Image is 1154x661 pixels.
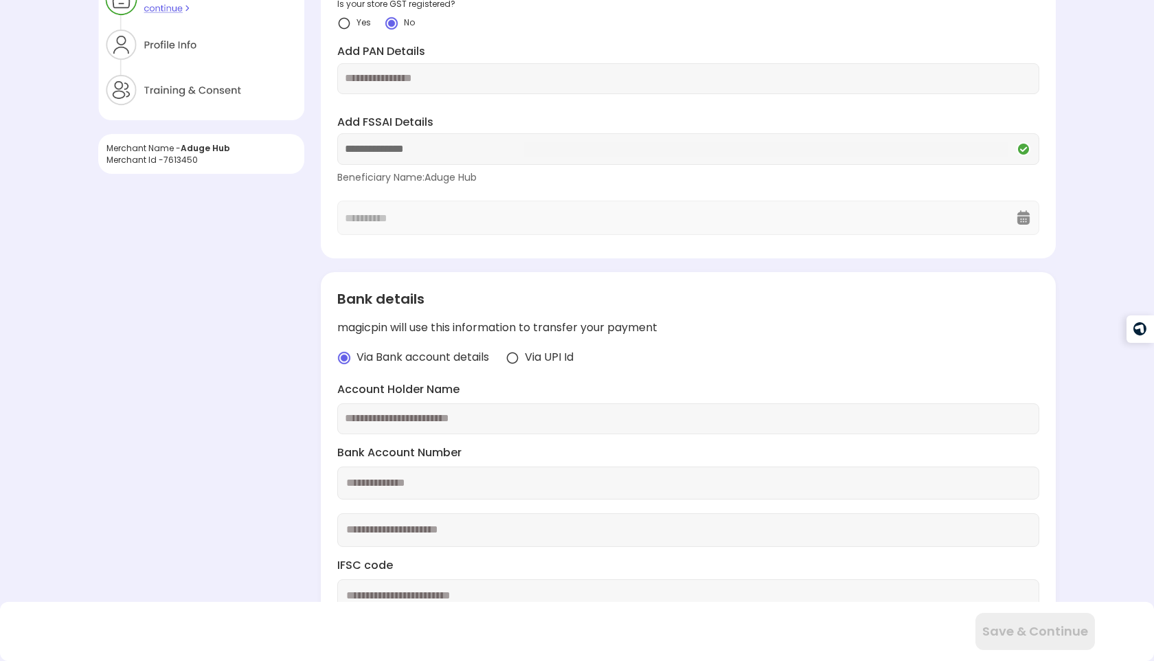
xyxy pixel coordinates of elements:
span: Via Bank account details [357,350,489,366]
div: Bank details [337,289,1039,309]
img: crlYN1wOekqfTXo2sKdO7mpVD4GIyZBlBCY682TI1bTNaOsxckEXOmACbAD6EYcPGHR5wXB9K-wSeRvGOQTikGGKT-kEDVP-b... [385,16,398,30]
div: Beneficiary Name: Aduge Hub [337,170,1039,184]
div: Merchant Name - [106,142,296,154]
span: No [404,16,415,28]
span: Aduge Hub [181,142,230,154]
div: Merchant Id - 7613450 [106,154,296,166]
img: radio [337,351,351,365]
label: Add FSSAI Details [337,115,1039,131]
button: Save & Continue [975,613,1095,650]
div: magicpin will use this information to transfer your payment [337,320,1039,336]
img: radio [506,351,519,365]
img: yidvdI1b1At5fYgYeHdauqyvT_pgttO64BpF2mcDGQwz_NKURL8lp7m2JUJk3Onwh4FIn8UgzATYbhG5vtZZpSXeknhWnnZDd... [337,16,351,30]
img: Q2VREkDUCX-Nh97kZdnvclHTixewBtwTiuomQU4ttMKm5pUNxe9W_NURYrLCGq_Mmv0UDstOKswiepyQhkhj-wqMpwXa6YfHU... [1015,141,1032,157]
label: Bank Account Number [337,445,1039,461]
label: Add PAN Details [337,44,1039,60]
label: Account Holder Name [337,382,1039,398]
span: Yes [357,16,371,28]
label: IFSC code [337,558,1039,574]
span: Via UPI Id [525,350,574,366]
